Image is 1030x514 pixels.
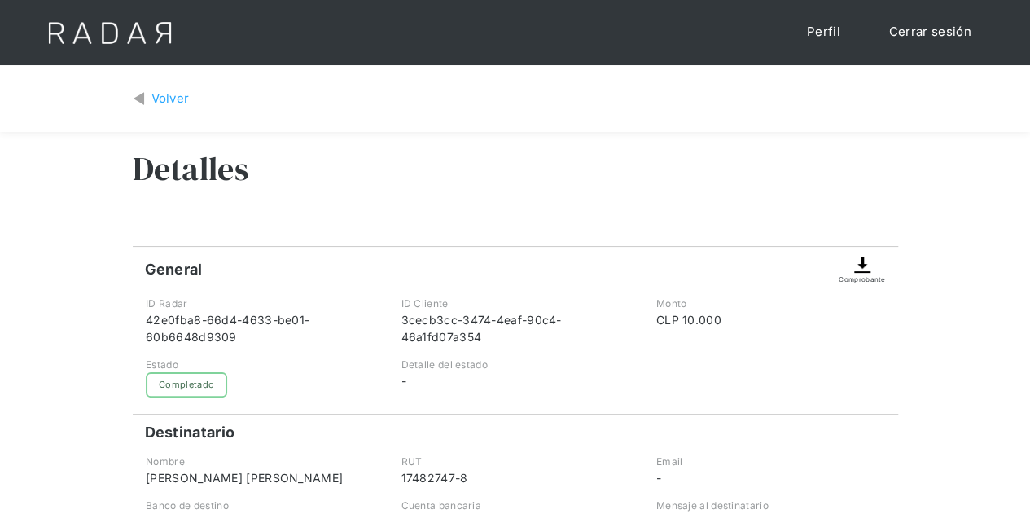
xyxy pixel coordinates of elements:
[873,16,988,48] a: Cerrar sesión
[656,297,884,311] div: Monto
[656,455,884,469] div: Email
[839,275,885,284] div: Comprobante
[146,469,374,486] div: [PERSON_NAME] [PERSON_NAME]
[401,358,629,372] div: Detalle del estado
[133,90,190,108] a: Volver
[791,16,857,48] a: Perfil
[146,358,374,372] div: Estado
[852,255,872,275] img: Descargar comprobante
[146,455,374,469] div: Nombre
[146,499,374,513] div: Banco de destino
[401,372,629,389] div: -
[656,499,884,513] div: Mensaje al destinatario
[401,455,629,469] div: RUT
[656,469,884,486] div: -
[401,499,629,513] div: Cuenta bancaria
[151,90,190,108] div: Volver
[656,311,884,328] div: CLP 10.000
[401,297,629,311] div: ID Cliente
[146,311,374,345] div: 42e0fba8-66d4-4633-be01-60b6648d9309
[401,311,629,345] div: 3cecb3cc-3474-4eaf-90c4-46a1fd07a354
[401,469,629,486] div: 17482747-8
[145,423,235,442] h4: Destinatario
[145,260,203,279] h4: General
[133,148,248,189] h3: Detalles
[146,372,227,398] div: Completado
[146,297,374,311] div: ID Radar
